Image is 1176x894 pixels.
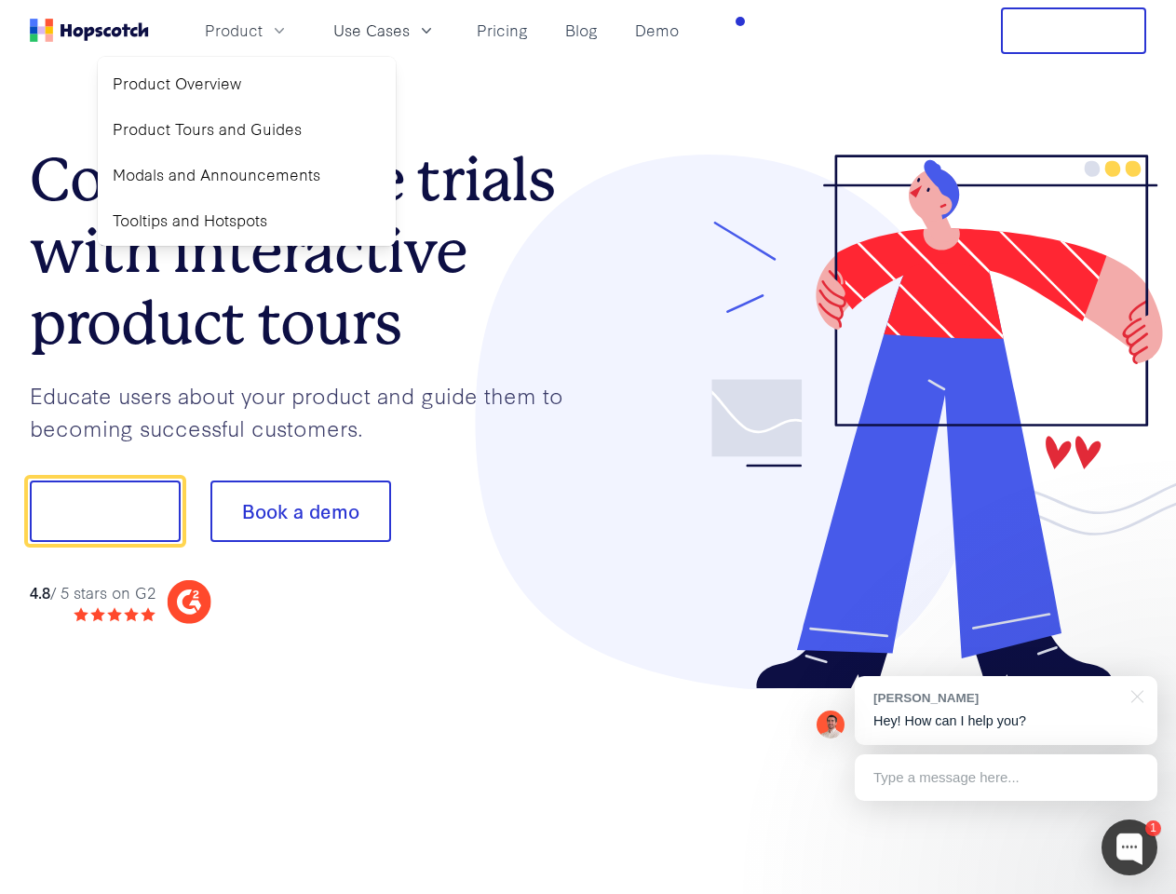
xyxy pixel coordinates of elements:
div: [PERSON_NAME] [873,689,1120,707]
p: Hey! How can I help you? [873,711,1139,731]
img: Mark Spera [817,711,845,738]
button: Book a demo [210,481,391,542]
h1: Convert more trials with interactive product tours [30,144,588,359]
button: Free Trial [1001,7,1146,54]
div: Type a message here... [855,754,1157,801]
div: / 5 stars on G2 [30,581,155,604]
button: Product [194,15,300,46]
a: Pricing [469,15,535,46]
a: Product Overview [105,64,388,102]
a: Modals and Announcements [105,156,388,194]
span: Use Cases [333,19,410,42]
p: Educate users about your product and guide them to becoming successful customers. [30,379,588,443]
a: Product Tours and Guides [105,110,388,148]
strong: 4.8 [30,581,50,603]
span: Product [205,19,263,42]
div: 1 [1145,820,1161,836]
a: Demo [628,15,686,46]
a: Blog [558,15,605,46]
a: Home [30,19,149,42]
a: Tooltips and Hotspots [105,201,388,239]
button: Use Cases [322,15,447,46]
button: Show me! [30,481,181,542]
